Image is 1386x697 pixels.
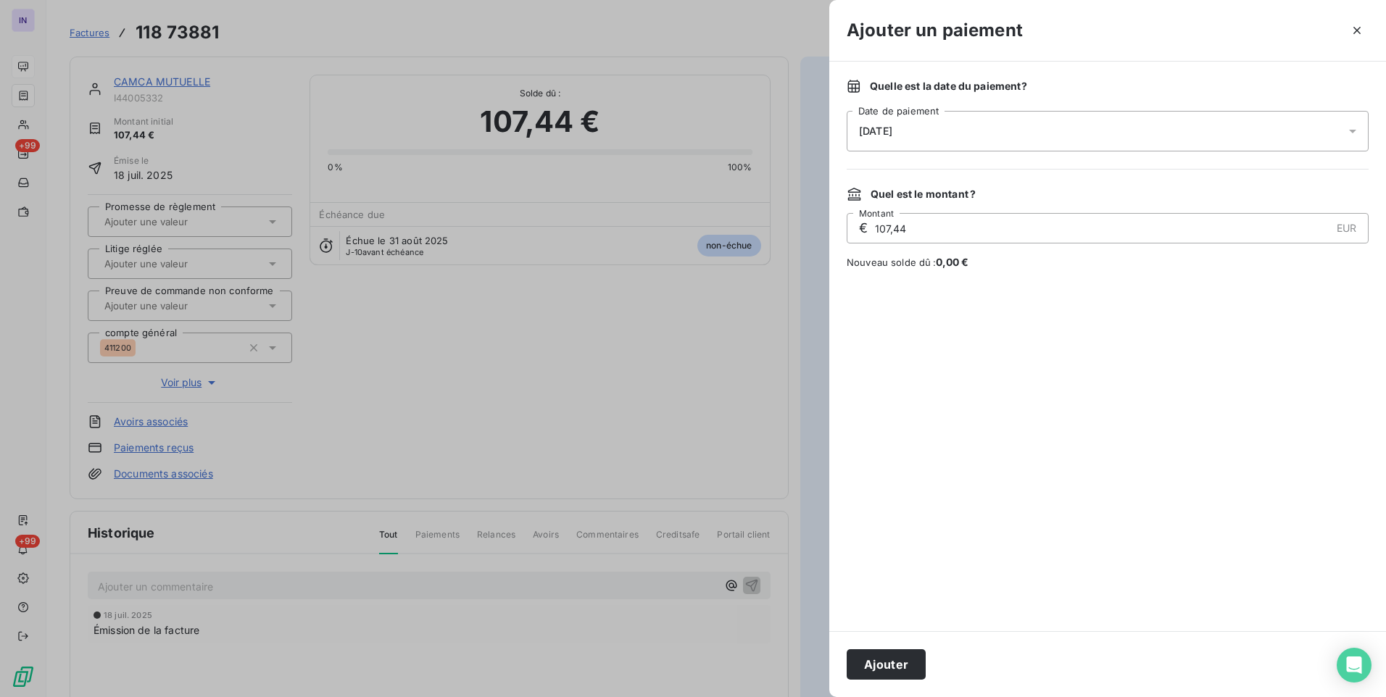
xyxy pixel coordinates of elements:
[870,79,1027,93] span: Quelle est la date du paiement ?
[871,187,976,201] span: Quel est le montant ?
[847,17,1023,43] h3: Ajouter un paiement
[859,125,892,137] span: [DATE]
[1337,648,1372,683] div: Open Intercom Messenger
[847,649,926,680] button: Ajouter
[847,255,1369,270] span: Nouveau solde dû :
[936,256,969,268] span: 0,00 €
